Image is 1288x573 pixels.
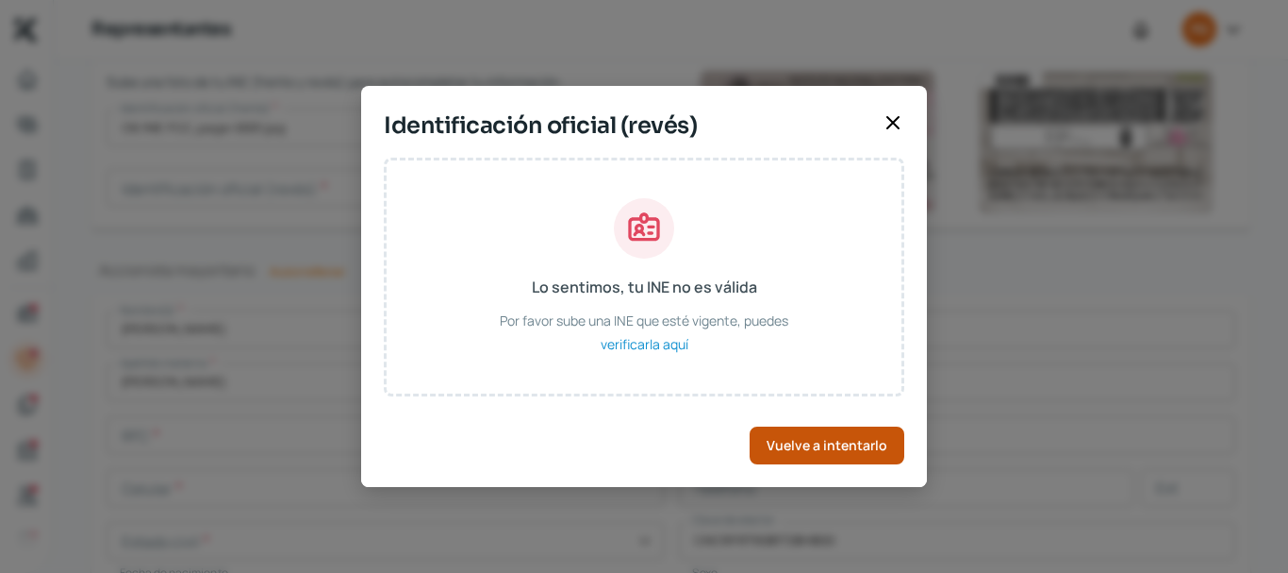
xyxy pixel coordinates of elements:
span: Vuelve a intentarlo [767,439,887,452]
span: Por favor sube una INE que esté vigente, puedes [500,309,788,332]
button: Vuelve a intentarlo [750,427,904,464]
span: Lo sentimos, tu INE no es válida [532,274,757,301]
img: Lo sentimos, tu INE no es válida [614,198,674,259]
span: verificarla aquí [601,332,688,356]
span: Identificación oficial (revés) [384,109,874,143]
